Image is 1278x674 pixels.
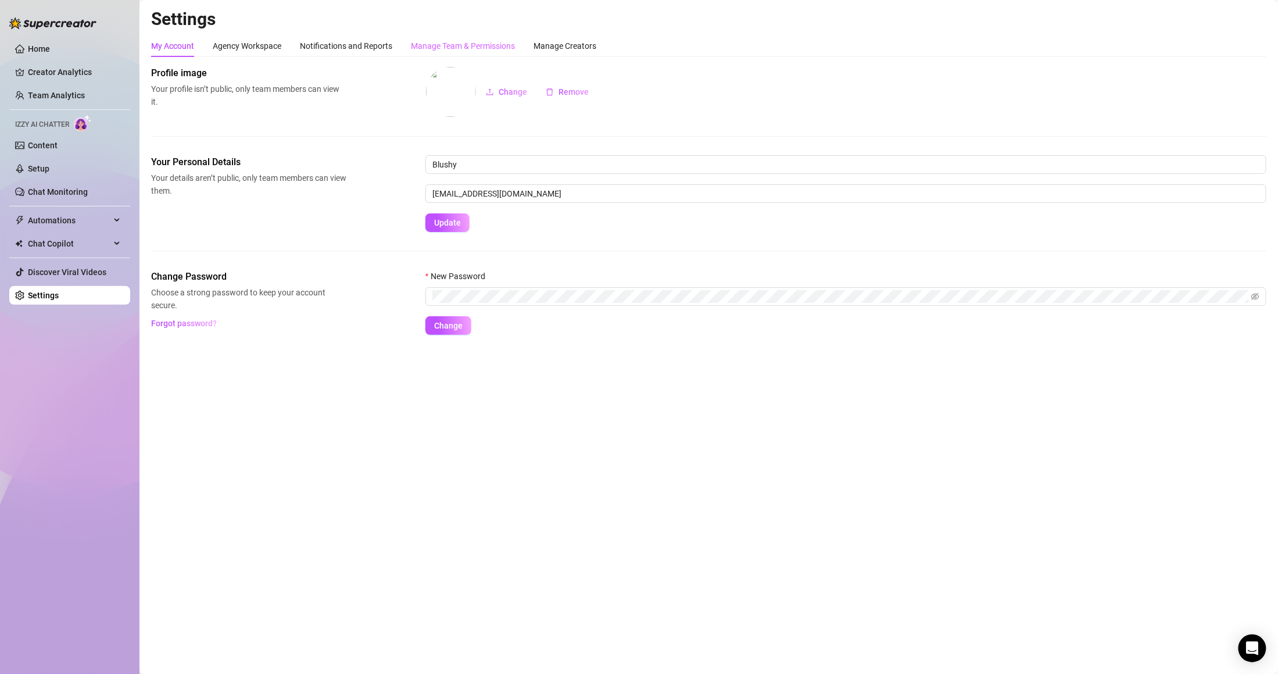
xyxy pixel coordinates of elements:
[28,211,110,230] span: Automations
[28,63,121,81] a: Creator Analytics
[534,40,596,52] div: Manage Creators
[425,155,1266,174] input: Enter name
[28,141,58,150] a: Content
[151,172,346,197] span: Your details aren’t public, only team members can view them.
[425,213,470,232] button: Update
[151,155,346,169] span: Your Personal Details
[434,218,461,227] span: Update
[28,91,85,100] a: Team Analytics
[213,40,281,52] div: Agency Workspace
[74,115,92,131] img: AI Chatter
[300,40,392,52] div: Notifications and Reports
[151,314,217,333] button: Forgot password?
[15,240,23,248] img: Chat Copilot
[28,234,110,253] span: Chat Copilot
[426,67,476,117] img: profilePics%2FexuO9qo4iLTrsAzj4muWTpr0oxy2.jpeg
[1238,634,1266,662] div: Open Intercom Messenger
[1251,293,1259,301] span: eye-invisible
[499,87,527,97] span: Change
[151,286,346,312] span: Choose a strong password to keep your account secure.
[28,187,88,197] a: Chat Monitoring
[411,40,515,52] div: Manage Team & Permissions
[28,164,49,173] a: Setup
[151,40,194,52] div: My Account
[151,83,346,108] span: Your profile isn’t public, only team members can view it.
[9,17,96,29] img: logo-BBDzfeDw.svg
[28,268,106,277] a: Discover Viral Videos
[151,8,1266,30] h2: Settings
[559,87,589,97] span: Remove
[15,119,69,130] span: Izzy AI Chatter
[425,270,493,283] label: New Password
[425,316,471,335] button: Change
[425,184,1266,203] input: Enter new email
[15,216,24,225] span: thunderbolt
[546,88,554,96] span: delete
[28,44,50,54] a: Home
[536,83,598,101] button: Remove
[152,319,217,328] span: Forgot password?
[432,290,1249,303] input: New Password
[151,270,346,284] span: Change Password
[28,291,59,300] a: Settings
[151,66,346,80] span: Profile image
[477,83,536,101] button: Change
[434,321,463,330] span: Change
[486,88,494,96] span: upload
